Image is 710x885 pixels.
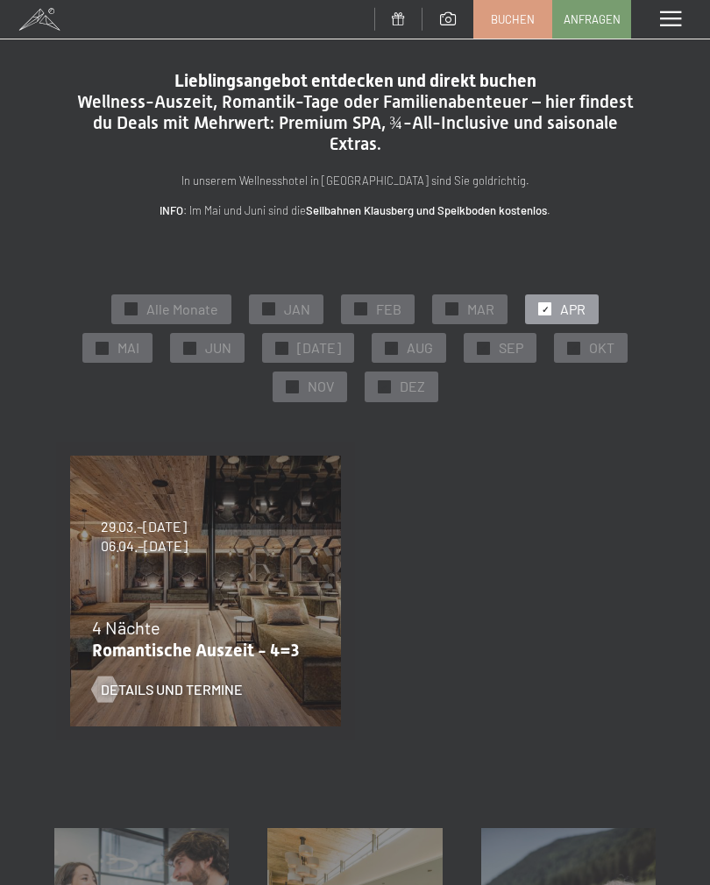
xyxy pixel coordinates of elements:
span: ✓ [128,303,135,315]
span: ✓ [571,342,578,354]
span: FEB [376,300,401,319]
span: ✓ [99,342,106,354]
span: MAR [467,300,494,319]
span: MAI [117,338,139,358]
a: Anfragen [553,1,630,38]
a: Details und Termine [92,680,243,699]
span: AUG [407,338,433,358]
span: NOV [308,377,334,396]
span: Anfragen [564,11,621,27]
span: Details und Termine [101,680,243,699]
strong: INFO [160,203,183,217]
span: Buchen [491,11,535,27]
strong: Seilbahnen Klausberg und Speikboden kostenlos [306,203,547,217]
span: ✓ [380,381,387,393]
span: [DATE] [297,338,341,358]
span: ✓ [266,303,273,315]
span: OKT [589,338,614,358]
span: 29.03.–[DATE] [101,517,188,536]
span: ✓ [480,342,487,354]
span: ✓ [358,303,365,315]
span: 4 Nächte [92,617,160,638]
span: Wellness-Auszeit, Romantik-Tage oder Familienabenteuer – hier findest du Deals mit Mehrwert: Prem... [77,91,634,154]
span: ✓ [449,303,456,315]
span: SEP [499,338,523,358]
span: JUN [205,338,231,358]
span: DEZ [400,377,425,396]
span: ✓ [187,342,194,354]
span: Alle Monate [146,300,218,319]
span: ✓ [542,303,549,315]
span: ✓ [388,342,395,354]
p: In unserem Wellnesshotel in [GEOGRAPHIC_DATA] sind Sie goldrichtig. [70,172,640,190]
a: Buchen [474,1,551,38]
span: JAN [284,300,310,319]
p: Romantische Auszeit - 4=3 [92,640,310,661]
span: 06.04.–[DATE] [101,536,188,556]
p: : Im Mai und Juni sind die . [70,202,640,220]
span: ✓ [279,342,286,354]
span: ✓ [288,381,295,393]
span: Lieblingsangebot entdecken und direkt buchen [174,70,536,91]
span: APR [560,300,586,319]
